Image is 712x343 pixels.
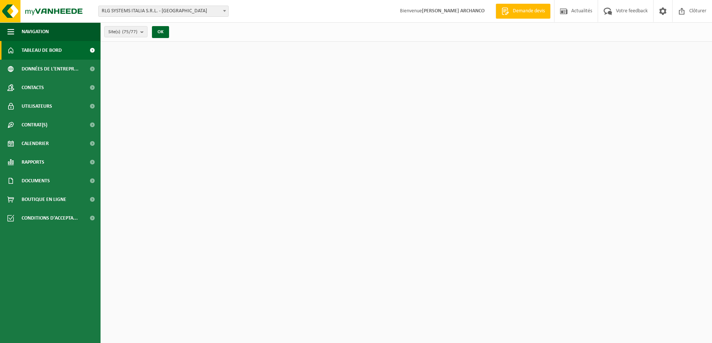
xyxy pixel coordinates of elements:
strong: [PERSON_NAME] ARCHANCO [422,8,484,14]
span: Utilisateurs [22,97,52,116]
span: Site(s) [108,26,137,38]
span: Documents [22,171,50,190]
button: OK [152,26,169,38]
span: Rapports [22,153,44,171]
span: Tableau de bord [22,41,62,60]
a: Demande devis [496,4,550,19]
span: Navigation [22,22,49,41]
span: Conditions d'accepta... [22,209,78,227]
span: Contacts [22,78,44,97]
span: RLG SYSTEMS ITALIA S.R.L. - TORINO [98,6,229,17]
span: Contrat(s) [22,116,47,134]
span: Calendrier [22,134,49,153]
span: RLG SYSTEMS ITALIA S.R.L. - TORINO [99,6,228,16]
button: Site(s)(75/77) [104,26,147,37]
span: Boutique en ligne [22,190,66,209]
span: Demande devis [511,7,547,15]
count: (75/77) [122,29,137,34]
span: Données de l'entrepr... [22,60,79,78]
